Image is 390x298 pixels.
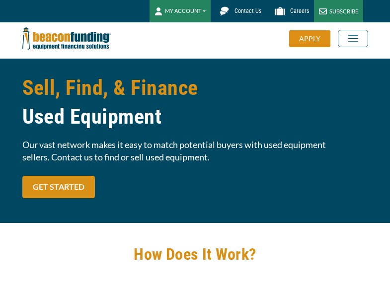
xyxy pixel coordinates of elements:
[338,30,368,47] button: Toggle navigation
[290,7,309,14] span: Careers
[289,30,330,47] div: APPLY
[211,2,266,20] a: Contact Us
[22,102,368,131] span: Used Equipment
[22,243,368,266] h2: How Does It Work?
[22,74,368,131] h1: Sell, Find, & Finance
[234,7,261,14] span: Contact Us
[271,2,289,20] img: Beacon Funding Careers
[22,22,111,55] img: Beacon Funding Corporation logo
[266,2,314,20] a: Careers
[216,2,233,20] img: Beacon Funding chat
[22,139,368,163] span: Our vast network makes it easy to match potential buyers with used equipment sellers. Contact us ...
[289,30,338,47] a: APPLY
[22,176,95,198] a: GET STARTED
